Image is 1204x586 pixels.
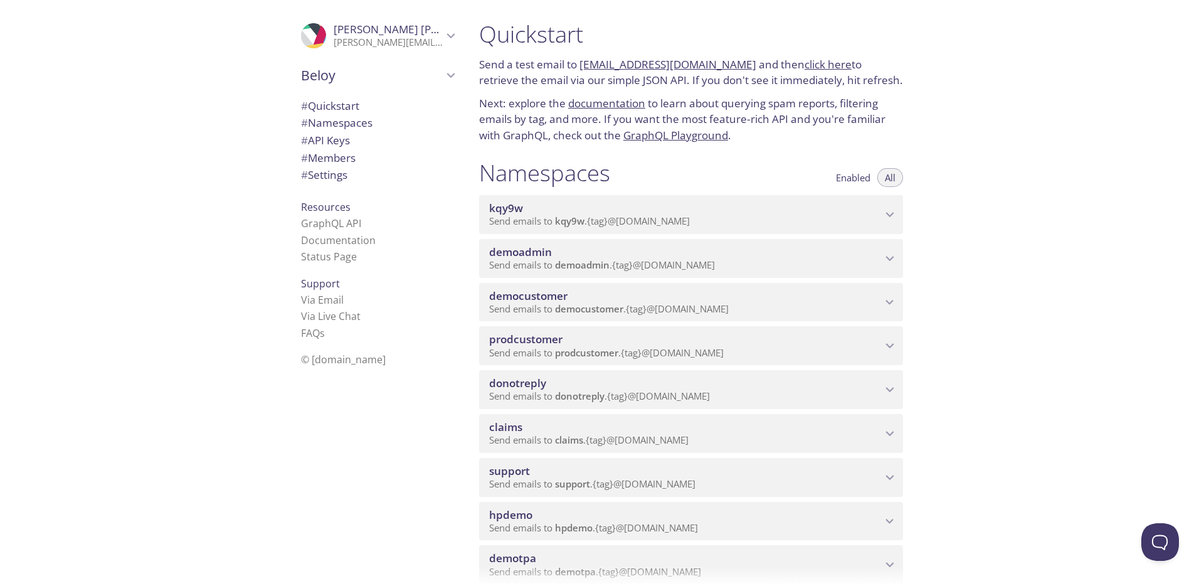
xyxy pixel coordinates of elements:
div: demotpa namespace [479,545,903,584]
a: GraphQL API [301,216,361,230]
span: support [555,477,590,490]
span: Send emails to . {tag} @[DOMAIN_NAME] [489,477,695,490]
div: kqy9w namespace [479,195,903,234]
span: kqy9w [555,215,584,227]
a: click here [805,57,852,72]
p: Send a test email to and then to retrieve the email via our simple JSON API. If you don't see it ... [479,56,903,88]
span: support [489,464,530,478]
span: Settings [301,168,347,182]
span: Beloy [301,67,443,84]
div: prodcustomer namespace [479,326,903,365]
span: Quickstart [301,99,359,113]
span: donotreply [555,390,605,402]
a: GraphQL Playground [623,128,728,142]
span: Send emails to . {tag} @[DOMAIN_NAME] [489,302,729,315]
div: Dianne Villaflor [291,15,464,56]
div: demoadmin namespace [479,239,903,278]
a: Status Page [301,250,357,264]
div: donotreply namespace [479,370,903,409]
span: demotpa [489,551,536,565]
span: hpdemo [555,521,593,534]
span: Send emails to . {tag} @[DOMAIN_NAME] [489,390,710,402]
div: hpdemo namespace [479,502,903,541]
a: FAQ [301,326,325,340]
a: [EMAIL_ADDRESS][DOMAIN_NAME] [579,57,756,72]
span: claims [489,420,522,434]
span: Send emails to . {tag} @[DOMAIN_NAME] [489,521,698,534]
span: # [301,133,308,147]
a: Documentation [301,233,376,247]
div: claims namespace [479,414,903,453]
p: Next: explore the to learn about querying spam reports, filtering emails by tag, and more. If you... [479,95,903,144]
span: © [DOMAIN_NAME] [301,353,386,366]
div: Namespaces [291,114,464,132]
span: # [301,168,308,182]
div: democustomer namespace [479,283,903,322]
span: Send emails to . {tag} @[DOMAIN_NAME] [489,346,724,359]
h1: Quickstart [479,20,903,48]
span: demoadmin [555,258,610,271]
span: API Keys [301,133,350,147]
a: Via Email [301,293,344,307]
div: Quickstart [291,97,464,115]
span: kqy9w [489,201,523,215]
span: Send emails to . {tag} @[DOMAIN_NAME] [489,215,690,227]
span: Namespaces [301,115,372,130]
span: democustomer [555,302,623,315]
div: Beloy [291,59,464,92]
span: # [301,151,308,165]
iframe: Help Scout Beacon - Open [1141,523,1179,561]
button: All [877,168,903,187]
a: Via Live Chat [301,309,361,323]
span: hpdemo [489,508,532,522]
div: API Keys [291,132,464,149]
span: # [301,115,308,130]
span: # [301,99,308,113]
div: Team Settings [291,166,464,184]
h1: Namespaces [479,159,610,187]
span: prodcustomer [555,346,618,359]
a: documentation [568,96,645,110]
span: democustomer [489,289,568,303]
span: demoadmin [489,245,552,259]
span: Resources [301,200,351,214]
div: support namespace [479,458,903,497]
span: Send emails to . {tag} @[DOMAIN_NAME] [489,258,715,271]
span: claims [555,434,583,446]
button: Enabled [828,168,878,187]
div: Members [291,149,464,167]
p: [PERSON_NAME][EMAIL_ADDRESS][DOMAIN_NAME] [334,36,443,49]
span: [PERSON_NAME] [PERSON_NAME] [334,22,505,36]
span: s [320,326,325,340]
span: Support [301,277,340,290]
span: Send emails to . {tag} @[DOMAIN_NAME] [489,434,689,446]
span: prodcustomer [489,332,562,346]
span: donotreply [489,376,546,390]
span: Members [301,151,356,165]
